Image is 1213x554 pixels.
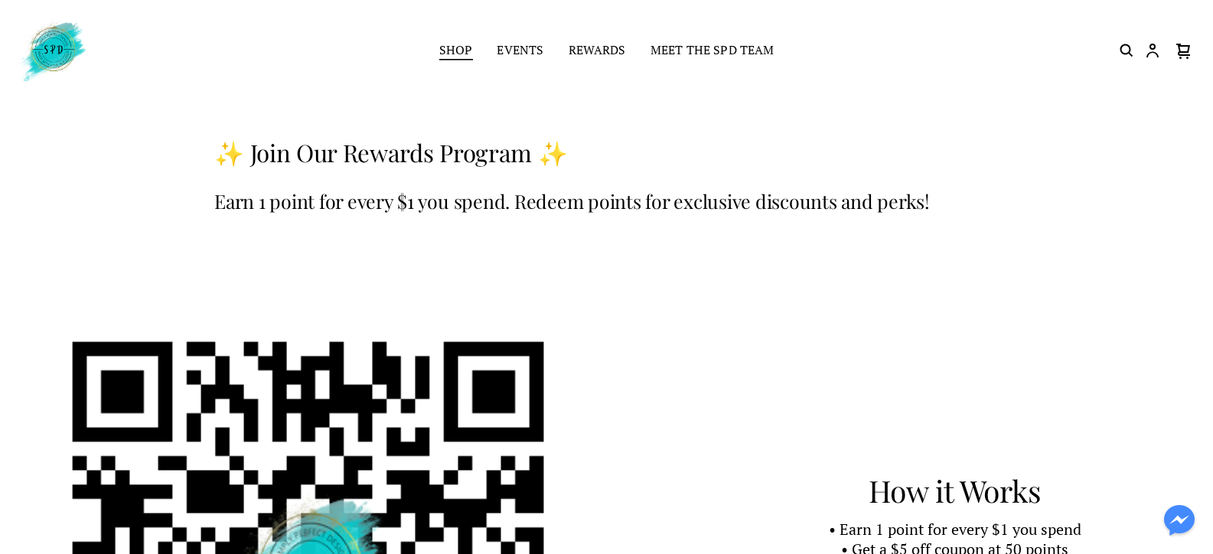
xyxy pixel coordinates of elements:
[214,191,999,212] h4: Earn 1 point for every $1 you spend. Redeem points for exclusive discounts and perks!
[1117,41,1136,61] button: Search
[1170,41,1198,61] button: Cart icon
[569,41,626,62] a: Rewards
[651,41,774,62] a: Meet the SPD Team
[15,18,247,84] a: Simply Perfect Design logo
[712,474,1198,507] h2: How it Works
[1143,41,1162,61] button: Customer account
[497,41,543,62] a: Events
[15,18,89,84] img: Simply Perfect Design logo
[439,41,473,62] a: Shop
